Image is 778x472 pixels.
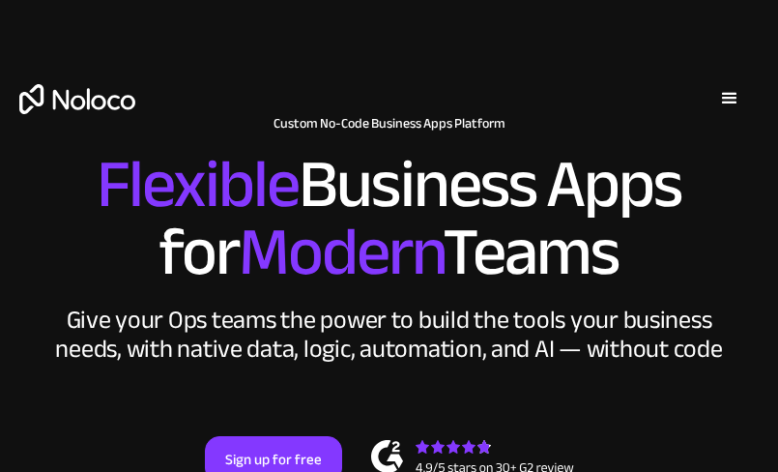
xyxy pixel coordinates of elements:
div: menu [701,70,759,128]
div: Give your Ops teams the power to build the tools your business needs, with native data, logic, au... [51,306,728,364]
a: home [19,84,135,114]
span: Modern [239,189,443,315]
h2: Business Apps for Teams [19,151,759,286]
